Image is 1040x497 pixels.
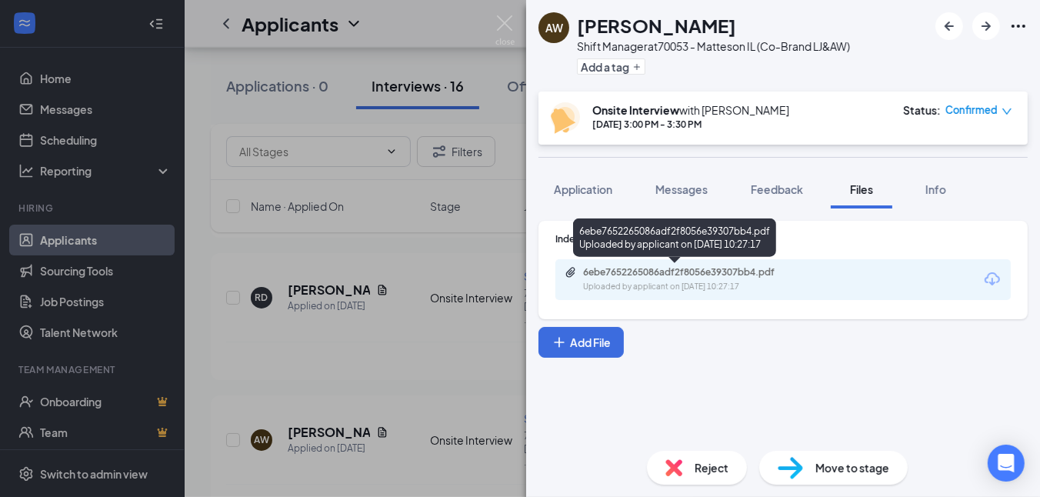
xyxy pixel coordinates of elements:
svg: Download [983,270,1002,289]
svg: Plus [552,335,567,350]
svg: ArrowRight [977,17,995,35]
svg: Paperclip [565,266,577,279]
span: Feedback [751,182,803,196]
div: Indeed Resume [555,232,1011,245]
button: Add FilePlus [538,327,624,358]
div: Status : [903,102,941,118]
div: 6ebe7652265086adf2f8056e39307bb4.pdf Uploaded by applicant on [DATE] 10:27:17 [573,218,776,257]
svg: ArrowLeftNew [940,17,958,35]
svg: Ellipses [1009,17,1028,35]
span: down [1002,106,1012,117]
span: Application [554,182,612,196]
div: AW [545,20,563,35]
a: Paperclip6ebe7652265086adf2f8056e39307bb4.pdfUploaded by applicant on [DATE] 10:27:17 [565,266,814,293]
button: ArrowRight [972,12,1000,40]
div: Shift Manager at 70053 - Matteson IL (Co-Brand LJ&AW) [577,38,850,54]
span: Info [925,182,946,196]
button: PlusAdd a tag [577,58,645,75]
div: 6ebe7652265086adf2f8056e39307bb4.pdf [583,266,798,279]
span: Move to stage [815,459,889,476]
h1: [PERSON_NAME] [577,12,736,38]
span: Reject [695,459,728,476]
b: Onsite Interview [592,103,679,117]
span: Messages [655,182,708,196]
div: [DATE] 3:00 PM - 3:30 PM [592,118,789,131]
span: Confirmed [945,102,998,118]
div: with [PERSON_NAME] [592,102,789,118]
svg: Plus [632,62,642,72]
div: Open Intercom Messenger [988,445,1025,482]
div: Uploaded by applicant on [DATE] 10:27:17 [583,281,814,293]
span: Files [850,182,873,196]
button: ArrowLeftNew [935,12,963,40]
